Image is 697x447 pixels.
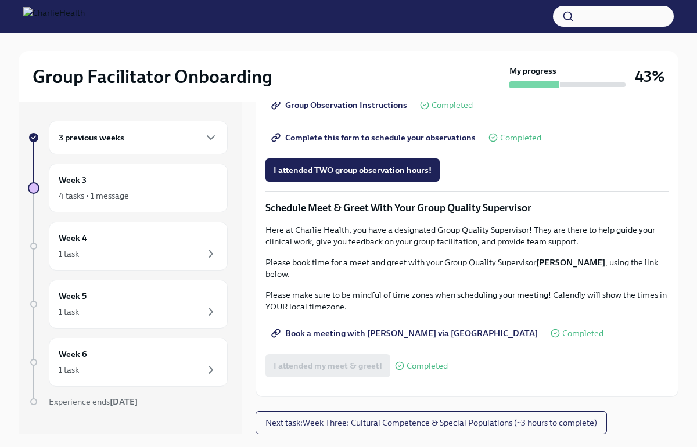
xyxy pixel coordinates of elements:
[59,190,129,201] div: 4 tasks • 1 message
[59,348,87,361] h6: Week 6
[265,126,484,149] a: Complete this form to schedule your observations
[28,280,228,329] a: Week 51 task
[265,289,669,312] p: Please make sure to be mindful of time zones when scheduling your meeting! Calendly will show the...
[59,232,87,244] h6: Week 4
[265,322,546,345] a: Book a meeting with [PERSON_NAME] via [GEOGRAPHIC_DATA]
[110,396,138,407] strong: [DATE]
[28,338,228,387] a: Week 61 task
[33,65,272,88] h2: Group Facilitator Onboarding
[59,248,79,259] div: 1 task
[59,364,79,376] div: 1 task
[59,131,124,144] h6: 3 previous weeks
[49,396,138,407] span: Experience ends
[265,257,669,280] p: Please book time for a meet and greet with your Group Quality Supervisor , using the link below.
[265,417,597,428] span: Next task : Week Three: Cultural Competence & Special Populations (~3 hours to complete)
[274,327,538,339] span: Book a meeting with [PERSON_NAME] via [GEOGRAPHIC_DATA]
[59,174,87,186] h6: Week 3
[407,362,448,370] span: Completed
[265,201,669,215] p: Schedule Meet & Greet With Your Group Quality Supervisor
[28,222,228,271] a: Week 41 task
[635,66,664,87] h3: 43%
[28,164,228,212] a: Week 34 tasks • 1 message
[265,93,415,117] a: Group Observation Instructions
[562,329,603,338] span: Completed
[49,121,228,154] div: 3 previous weeks
[274,99,407,111] span: Group Observation Instructions
[256,411,607,434] button: Next task:Week Three: Cultural Competence & Special Populations (~3 hours to complete)
[536,257,605,268] strong: [PERSON_NAME]
[265,224,669,247] p: Here at Charlie Health, you have a designated Group Quality Supervisor! They are there to help gu...
[500,134,541,142] span: Completed
[274,132,476,143] span: Complete this form to schedule your observations
[265,158,440,182] button: I attended TWO group observation hours!
[509,65,556,77] strong: My progress
[274,164,432,176] span: I attended TWO group observation hours!
[59,290,87,302] h6: Week 5
[59,306,79,318] div: 1 task
[23,7,85,26] img: CharlieHealth
[432,101,473,110] span: Completed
